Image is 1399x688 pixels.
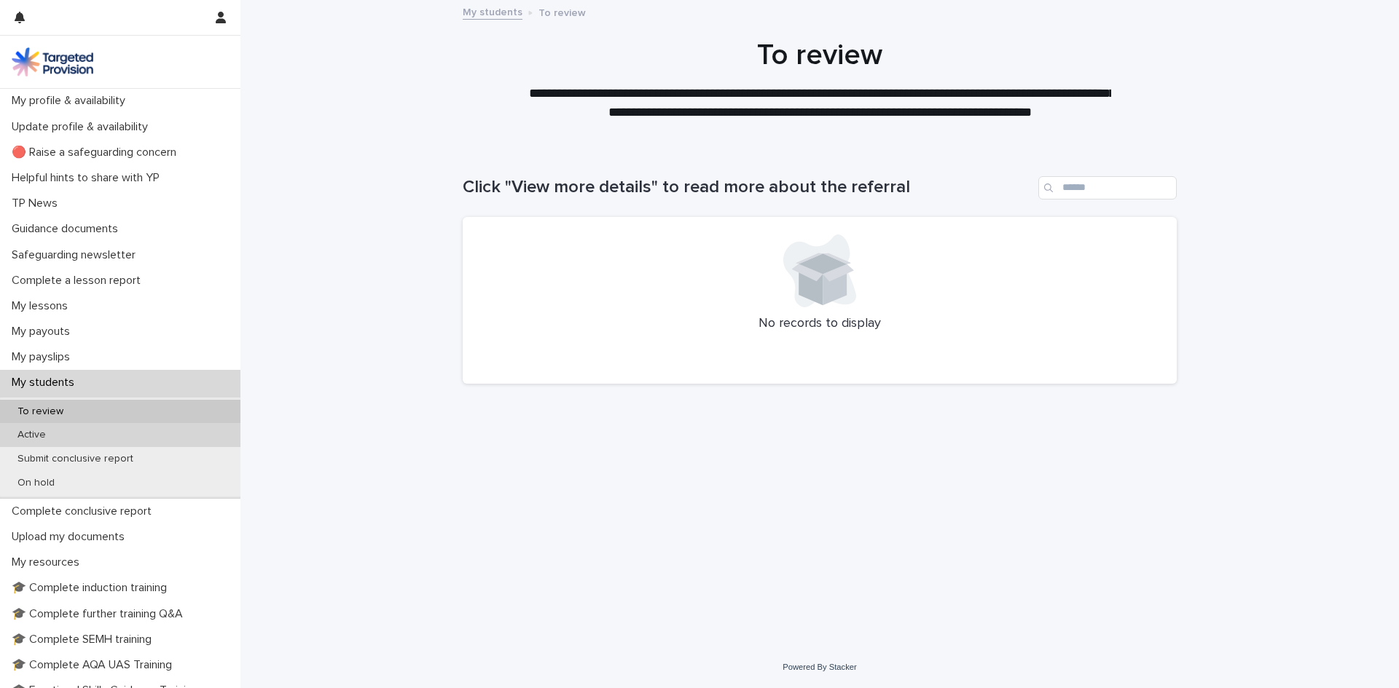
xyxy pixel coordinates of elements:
[6,505,163,518] p: Complete conclusive report
[6,581,179,595] p: 🎓 Complete induction training
[1038,176,1177,199] div: Search
[6,299,79,313] p: My lessons
[6,248,147,262] p: Safeguarding newsletter
[6,222,130,236] p: Guidance documents
[12,47,93,76] img: M5nRWzHhSzIhMunXDL62
[6,376,86,390] p: My students
[6,633,163,647] p: 🎓 Complete SEMH training
[6,325,82,339] p: My payouts
[463,3,522,20] a: My students
[6,171,171,185] p: Helpful hints to share with YP
[463,38,1177,73] h1: To review
[6,453,145,465] p: Submit conclusive report
[6,274,152,288] p: Complete a lesson report
[538,4,586,20] p: To review
[6,658,184,672] p: 🎓 Complete AQA UAS Training
[6,477,66,489] p: On hold
[6,607,195,621] p: 🎓 Complete further training Q&A
[6,146,188,159] p: 🔴 Raise a safeguarding concern
[6,120,160,134] p: Update profile & availability
[783,663,856,671] a: Powered By Stacker
[6,530,136,544] p: Upload my documents
[480,316,1159,332] p: No records to display
[6,350,82,364] p: My payslips
[6,429,58,441] p: Active
[463,177,1032,198] h1: Click "View more details" to read more about the referral
[6,555,91,569] p: My resources
[6,197,69,210] p: TP News
[6,94,137,108] p: My profile & availability
[6,406,75,418] p: To review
